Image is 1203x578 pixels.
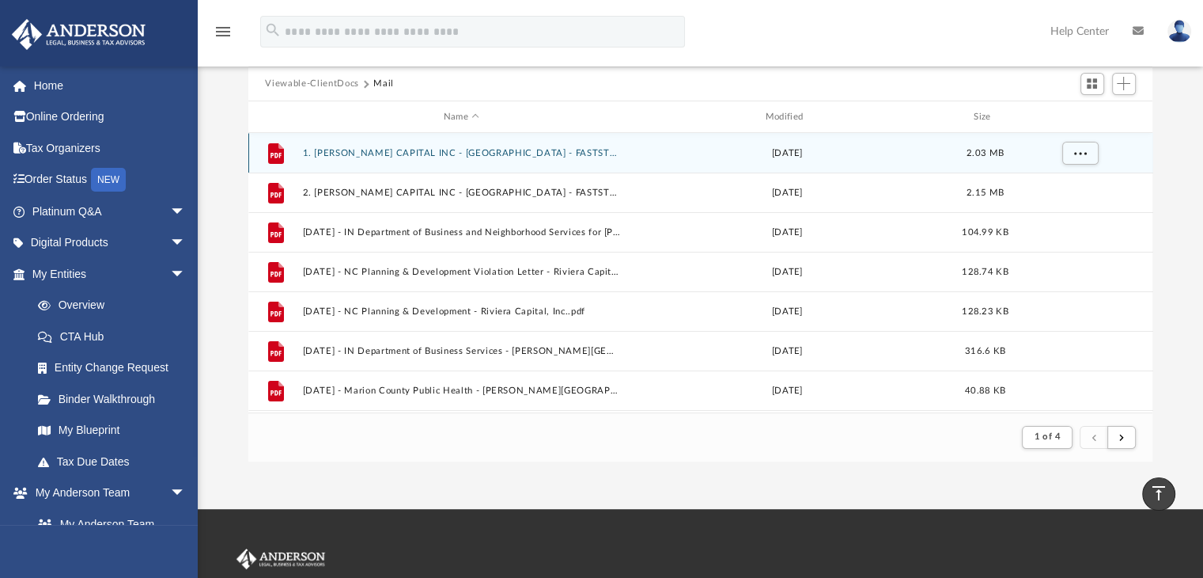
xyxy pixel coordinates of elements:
[627,110,946,124] div: Modified
[301,110,620,124] div: Name
[964,386,1004,395] span: 40.88 KB
[11,196,210,227] a: Platinum Q&Aarrow_drop_down
[170,196,202,228] span: arrow_drop_down
[22,290,210,321] a: Overview
[91,168,126,192] div: NEW
[302,227,621,238] button: [DATE] - IN Department of Business and Neighborhood Services for [PERSON_NAME][GEOGRAPHIC_DATA] [...
[22,352,210,384] a: Entity Change Request
[1022,426,1072,448] button: 1 of 4
[255,110,294,124] div: id
[628,186,947,200] div: [DATE]
[170,227,202,260] span: arrow_drop_down
[628,344,947,359] div: [DATE]
[302,148,621,158] button: 1. [PERSON_NAME] CAPITAL INC - [GEOGRAPHIC_DATA] - FASTSTC - TITLE.pdf
[11,164,210,196] a: Order StatusNEW
[11,258,210,290] a: My Entitiesarrow_drop_down
[170,258,202,291] span: arrow_drop_down
[1149,484,1168,503] i: vertical_align_top
[953,110,1016,124] div: Size
[967,188,1004,197] span: 2.15 MB
[11,70,210,101] a: Home
[22,508,194,540] a: My Anderson Team
[22,415,202,447] a: My Blueprint
[1112,73,1136,95] button: Add
[1034,432,1060,441] span: 1 of 4
[214,22,233,41] i: menu
[1142,477,1175,511] a: vertical_align_top
[233,549,328,569] img: Anderson Advisors Platinum Portal
[11,477,202,509] a: My Anderson Teamarrow_drop_down
[302,188,621,198] button: 2. [PERSON_NAME] CAPITAL INC - [GEOGRAPHIC_DATA] - FASTSTC - TITLE.pdf
[967,149,1004,158] span: 2.03 MB
[11,132,210,164] a: Tax Organizers
[628,265,947,279] div: [DATE]
[265,77,358,91] button: Viewable-ClientDocs
[1080,73,1104,95] button: Switch to Grid View
[214,30,233,41] a: menu
[373,77,394,91] button: Mail
[962,307,1008,316] span: 128.23 KB
[302,267,621,277] button: [DATE] - NC Planning & Development Violation Letter - Riviera Capital, Inc..pdf
[628,384,947,398] div: [DATE]
[22,321,210,352] a: CTA Hub
[1061,142,1098,165] button: More options
[628,305,947,319] div: [DATE]
[11,101,210,133] a: Online Ordering
[7,19,150,50] img: Anderson Advisors Platinum Portal
[302,346,621,356] button: [DATE] - IN Department of Business Services - [PERSON_NAME][GEOGRAPHIC_DATA] [GEOGRAPHIC_DATA], L...
[302,386,621,396] button: [DATE] - Marion County Public Health - [PERSON_NAME][GEOGRAPHIC_DATA] [GEOGRAPHIC_DATA], LLC.pdf
[11,227,210,259] a: Digital Productsarrow_drop_down
[1023,110,1134,124] div: id
[170,477,202,510] span: arrow_drop_down
[964,347,1004,356] span: 316.6 KB
[1167,20,1191,43] img: User Pic
[264,21,282,39] i: search
[22,446,210,477] a: Tax Due Dates
[962,268,1008,276] span: 128.74 KB
[302,306,621,317] button: [DATE] - NC Planning & Development - Riviera Capital, Inc..pdf
[628,226,947,240] div: [DATE]
[628,146,947,161] div: [DATE]
[962,228,1008,237] span: 104.99 KB
[22,383,210,415] a: Binder Walkthrough
[248,133,1153,413] div: grid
